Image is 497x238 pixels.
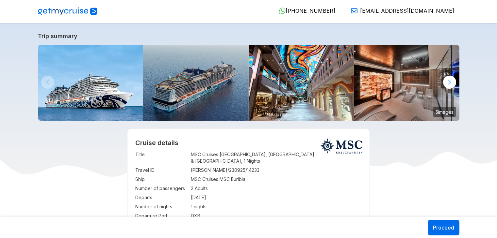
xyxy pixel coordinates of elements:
[135,166,188,175] td: Travel ID
[188,150,191,166] td: :
[135,184,188,193] td: Number of passengers
[191,166,362,175] td: [PERSON_NAME]/230925/14233
[188,202,191,211] td: :
[135,202,188,211] td: Number of nights
[38,45,143,121] img: 3.-MSC-EURIBIA.jpg
[191,193,362,202] td: [DATE]
[433,107,456,117] small: 5 images
[38,33,459,39] a: Trip summary
[135,175,188,184] td: Ship
[188,166,191,175] td: :
[354,45,459,121] img: msc-euribia-msc-aurea-spa.jpg
[188,184,191,193] td: :
[143,45,249,121] img: b9ac817bb67756416f3ab6da6968c64a.jpeg
[188,211,191,220] td: :
[191,175,362,184] td: MSC Cruises MSC Euribia
[191,211,362,220] td: DXB
[135,150,188,166] td: Title
[346,7,454,14] a: [EMAIL_ADDRESS][DOMAIN_NAME]
[135,193,188,202] td: Departs
[188,193,191,202] td: :
[191,184,362,193] td: 2 Adults
[274,7,335,14] a: [PHONE_NUMBER]
[249,45,354,121] img: msc-euribia-galleria.jpg
[351,7,357,14] img: Email
[279,7,286,14] img: WhatsApp
[135,139,362,147] h2: Cruise details
[191,202,362,211] td: 1 nights
[360,7,454,14] span: [EMAIL_ADDRESS][DOMAIN_NAME]
[191,150,362,166] td: MSC Cruises [GEOGRAPHIC_DATA], [GEOGRAPHIC_DATA] & [GEOGRAPHIC_DATA], 1 Nights
[286,7,335,14] span: [PHONE_NUMBER]
[135,211,188,220] td: Departure Port
[428,220,459,235] button: Proceed
[188,175,191,184] td: :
